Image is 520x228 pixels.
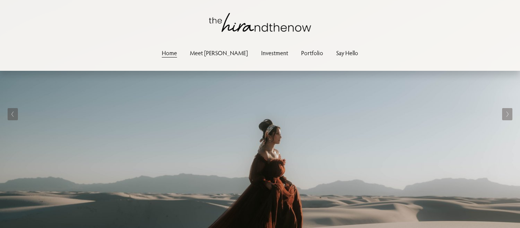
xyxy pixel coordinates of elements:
[190,48,248,58] a: Meet [PERSON_NAME]
[502,108,512,120] button: Next Slide
[162,48,177,58] a: Home
[209,13,311,32] img: thehirandthenow
[301,48,323,58] a: Portfolio
[261,48,288,58] a: Investment
[8,108,18,120] button: Previous Slide
[336,48,358,58] a: Say Hello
